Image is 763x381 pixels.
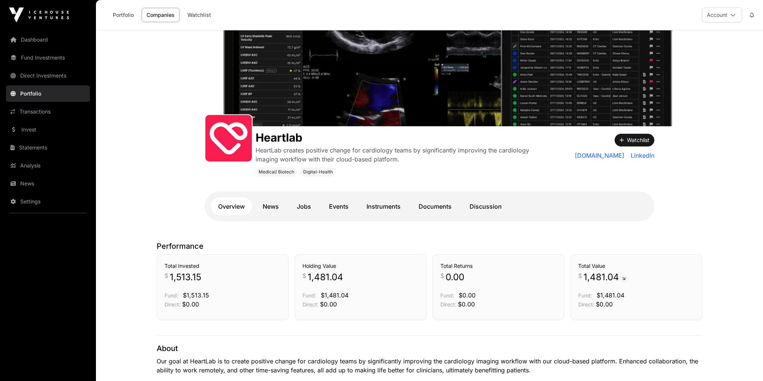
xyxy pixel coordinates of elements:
a: Discussion [462,197,509,215]
span: $0.00 [320,300,337,308]
h1: Heartlab [256,131,542,144]
img: output-onlinepngtools---2024-09-17T130428.988.png [208,118,249,158]
a: Portfolio [108,8,139,22]
span: $1,513.15 [183,291,209,299]
a: Events [322,197,356,215]
button: Watchlist [615,134,654,146]
a: Watchlist [183,8,216,22]
a: Direct Investments [6,67,90,84]
a: Analysis [6,157,90,174]
button: Account [702,7,742,22]
h3: Total Returns [440,262,557,270]
a: Documents [411,197,459,215]
span: $ [165,271,168,280]
span: Digital-Health [303,169,333,175]
h3: Total Value [578,262,694,270]
a: Invest [6,121,90,138]
a: Portfolio [6,85,90,102]
span: Direct: [302,301,319,308]
img: Icehouse Ventures Logo [9,7,69,22]
span: 1,513.15 [170,271,201,283]
span: 0.00 [446,271,464,283]
span: Fund: [302,292,316,299]
span: Direct: [165,301,181,308]
nav: Tabs [211,197,648,215]
h3: Holding Value [302,262,419,270]
a: Overview [211,197,252,215]
span: Direct: [440,301,456,308]
a: Companies [142,8,180,22]
p: Performance [157,241,702,251]
span: 1,481.04 [583,271,628,283]
span: $1,481.04 [321,291,349,299]
h3: Total Invested [165,262,281,270]
p: Our goal at HeartLab is to create positive change for cardiology teams by significantly improving... [157,357,702,375]
span: Fund: [578,292,592,299]
span: $0.00 [596,300,613,308]
a: Instruments [359,197,408,215]
span: 1,481.04 [308,271,343,283]
a: Jobs [289,197,319,215]
p: HeartLab creates positive change for cardiology teams by significantly improving the cardiology i... [256,146,542,164]
a: Dashboard [6,31,90,48]
a: [DOMAIN_NAME] [575,151,625,160]
span: Medical/ Biotech [259,169,294,175]
span: Fund: [165,292,178,299]
a: Statements [6,139,90,156]
span: $0.00 [182,300,199,308]
a: Fund Investments [6,49,90,66]
a: Settings [6,193,90,210]
a: News [6,175,90,192]
span: Fund: [440,292,454,299]
span: $1,481.04 [597,291,624,299]
a: Transactions [6,103,90,120]
a: LinkedIn [628,151,654,160]
span: $ [440,271,444,280]
img: Heartlab [96,30,763,126]
a: News [255,197,286,215]
span: $ [302,271,306,280]
span: $0.00 [459,291,476,299]
p: About [157,343,702,354]
span: $ [578,271,582,280]
span: $0.00 [458,300,475,308]
span: Direct: [578,301,594,308]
